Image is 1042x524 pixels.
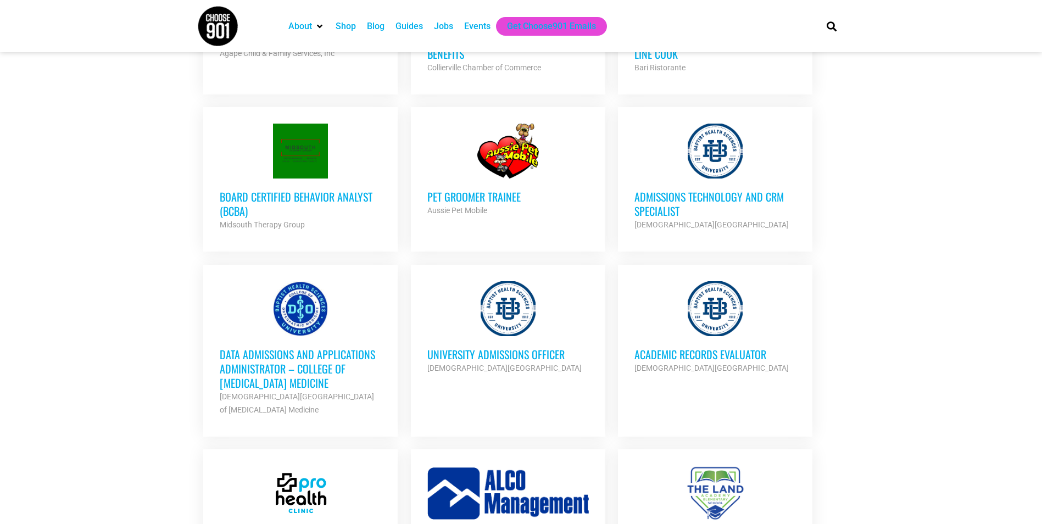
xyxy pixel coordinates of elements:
div: About [283,17,330,36]
strong: Midsouth Therapy Group [220,220,305,229]
a: Admissions Technology and CRM Specialist [DEMOGRAPHIC_DATA][GEOGRAPHIC_DATA] [618,107,812,248]
a: Jobs [434,20,453,33]
a: Blog [367,20,385,33]
a: Data Admissions and Applications Administrator – College of [MEDICAL_DATA] Medicine [DEMOGRAPHIC_... [203,265,398,433]
h3: Academic Records Evaluator [634,347,796,361]
a: About [288,20,312,33]
h3: Board Certified Behavior Analyst (BCBA) [220,189,381,218]
strong: Aussie Pet Mobile [427,206,487,215]
h3: University Admissions Officer [427,347,589,361]
strong: [DEMOGRAPHIC_DATA][GEOGRAPHIC_DATA] [427,364,582,372]
a: Guides [395,20,423,33]
h3: Pet Groomer Trainee [427,189,589,204]
strong: [DEMOGRAPHIC_DATA][GEOGRAPHIC_DATA] [634,220,789,229]
a: Events [464,20,491,33]
strong: Agape Child & Family Services, Inc [220,49,335,58]
a: Get Choose901 Emails [507,20,596,33]
a: Board Certified Behavior Analyst (BCBA) Midsouth Therapy Group [203,107,398,248]
strong: [DEMOGRAPHIC_DATA][GEOGRAPHIC_DATA] of [MEDICAL_DATA] Medicine [220,392,374,414]
a: Pet Groomer Trainee Aussie Pet Mobile [411,107,605,233]
a: Academic Records Evaluator [DEMOGRAPHIC_DATA][GEOGRAPHIC_DATA] [618,265,812,391]
strong: Collierville Chamber of Commerce [427,63,541,72]
a: Shop [336,20,356,33]
strong: [DEMOGRAPHIC_DATA][GEOGRAPHIC_DATA] [634,364,789,372]
a: University Admissions Officer [DEMOGRAPHIC_DATA][GEOGRAPHIC_DATA] [411,265,605,391]
strong: Bari Ristorante [634,63,686,72]
h3: Admissions Technology and CRM Specialist [634,189,796,218]
div: Search [822,17,840,35]
nav: Main nav [283,17,808,36]
h3: Data Admissions and Applications Administrator – College of [MEDICAL_DATA] Medicine [220,347,381,390]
